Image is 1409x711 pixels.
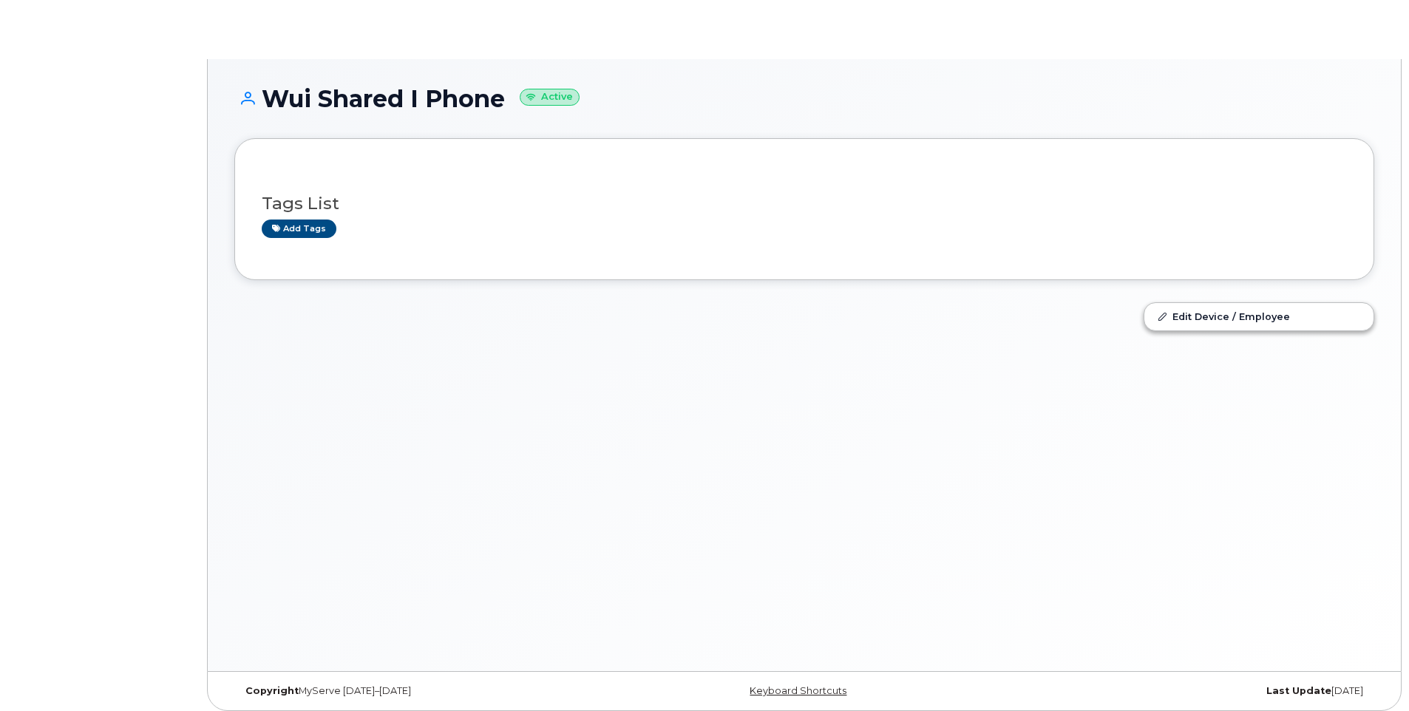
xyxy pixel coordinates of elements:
h1: Wui Shared I Phone [234,86,1374,112]
small: Active [520,89,580,106]
a: Keyboard Shortcuts [750,685,846,696]
strong: Last Update [1266,685,1331,696]
a: Add tags [262,220,336,238]
strong: Copyright [245,685,299,696]
a: Edit Device / Employee [1144,303,1374,330]
div: [DATE] [994,685,1374,697]
h3: Tags List [262,194,1347,213]
div: MyServe [DATE]–[DATE] [234,685,614,697]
